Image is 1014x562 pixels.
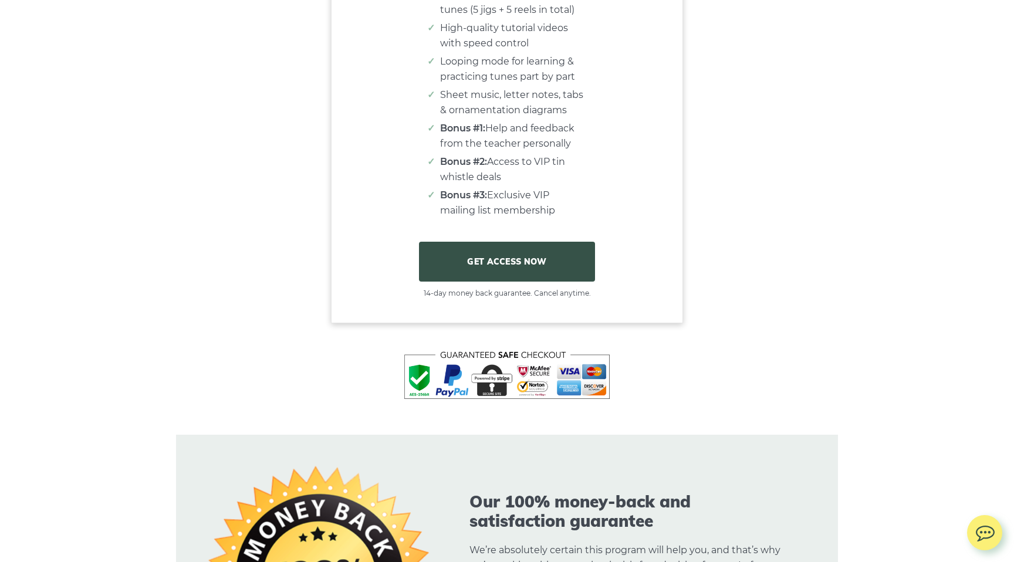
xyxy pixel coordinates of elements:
li: High-quality tutorial videos with speed control [440,21,586,51]
strong: Bonus #3: [440,189,487,201]
img: Tin Whistle Course - Safe checkout [404,351,610,399]
a: GET ACCESS NOW [419,242,595,282]
li: Looping mode for learning & practicing tunes part by part [440,54,586,84]
strong: Bonus #1: [440,123,485,134]
strong: Bonus #2: [440,156,487,167]
li: Access to VIP tin whistle deals [440,154,586,185]
li: Help and feedback from the teacher personally [440,121,586,151]
span: 14-day money back guarantee. Cancel anytime. [332,287,682,299]
img: chat.svg [967,515,1002,545]
li: Exclusive VIP mailing list membership [440,188,586,218]
li: Sheet music, letter notes, tabs & ornamentation diagrams [440,87,586,118]
h3: Our 100% money-back and satisfaction guarantee [469,492,785,531]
